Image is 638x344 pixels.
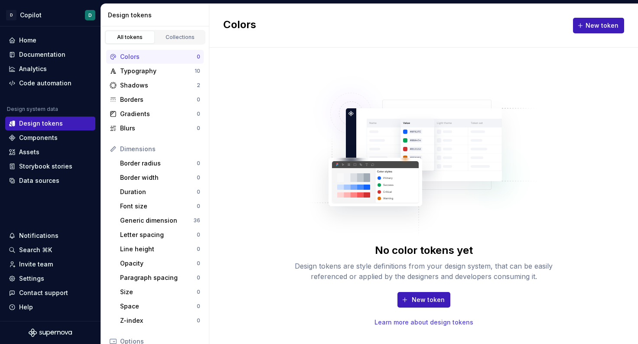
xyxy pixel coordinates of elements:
[5,300,95,314] button: Help
[120,288,197,296] div: Size
[195,68,200,75] div: 10
[397,292,450,308] button: New token
[197,203,200,210] div: 0
[120,273,197,282] div: Paragraph spacing
[5,48,95,62] a: Documentation
[19,148,39,156] div: Assets
[7,106,58,113] div: Design system data
[117,242,204,256] a: Line height0
[120,173,197,182] div: Border width
[193,217,200,224] div: 36
[120,67,195,75] div: Typography
[197,289,200,295] div: 0
[5,272,95,286] a: Settings
[5,145,95,159] a: Assets
[19,36,36,45] div: Home
[117,256,204,270] a: Opacity0
[2,6,99,24] button: DCopilotD
[19,246,52,254] div: Search ⌘K
[197,174,200,181] div: 0
[120,52,197,61] div: Colors
[197,188,200,195] div: 0
[106,93,204,107] a: Borders0
[19,79,72,88] div: Code automation
[120,110,197,118] div: Gradients
[117,228,204,242] a: Letter spacing0
[29,328,72,337] svg: Supernova Logo
[117,299,204,313] a: Space0
[197,96,200,103] div: 0
[120,202,197,211] div: Font size
[120,81,197,90] div: Shadows
[197,303,200,310] div: 0
[197,160,200,167] div: 0
[5,76,95,90] a: Code automation
[197,82,200,89] div: 2
[120,145,200,153] div: Dimensions
[117,199,204,213] a: Font size0
[20,11,42,19] div: Copilot
[5,229,95,243] button: Notifications
[120,245,197,253] div: Line height
[5,286,95,300] button: Contact support
[5,131,95,145] a: Components
[106,121,204,135] a: Blurs0
[5,159,95,173] a: Storybook stories
[19,50,65,59] div: Documentation
[106,107,204,121] a: Gradients0
[19,231,59,240] div: Notifications
[19,133,58,142] div: Components
[19,274,44,283] div: Settings
[19,176,59,185] div: Data sources
[106,50,204,64] a: Colors0
[19,162,72,171] div: Storybook stories
[120,188,197,196] div: Duration
[197,274,200,281] div: 0
[19,303,33,312] div: Help
[285,261,563,282] div: Design tokens are style definitions from your design system, that can be easily referenced or app...
[223,18,256,33] h2: Colors
[106,64,204,78] a: Typography10
[375,243,473,257] div: No color tokens yet
[5,243,95,257] button: Search ⌘K
[197,317,200,324] div: 0
[19,119,63,128] div: Design tokens
[586,21,618,30] span: New token
[117,314,204,328] a: Z-index0
[117,171,204,185] a: Border width0
[197,246,200,253] div: 0
[5,33,95,47] a: Home
[5,174,95,188] a: Data sources
[108,11,205,19] div: Design tokens
[5,117,95,130] a: Design tokens
[120,259,197,268] div: Opacity
[108,34,152,41] div: All tokens
[197,53,200,60] div: 0
[120,124,197,133] div: Blurs
[197,125,200,132] div: 0
[120,302,197,311] div: Space
[573,18,624,33] button: New token
[117,156,204,170] a: Border radius0
[120,230,197,239] div: Letter spacing
[117,185,204,199] a: Duration0
[374,318,473,327] a: Learn more about design tokens
[117,214,204,227] a: Generic dimension36
[106,78,204,92] a: Shadows2
[120,216,193,225] div: Generic dimension
[197,231,200,238] div: 0
[88,12,92,19] div: D
[5,62,95,76] a: Analytics
[159,34,202,41] div: Collections
[5,257,95,271] a: Invite team
[117,271,204,285] a: Paragraph spacing0
[19,65,47,73] div: Analytics
[19,260,53,269] div: Invite team
[412,295,445,304] span: New token
[120,316,197,325] div: Z-index
[120,95,197,104] div: Borders
[19,289,68,297] div: Contact support
[197,260,200,267] div: 0
[6,10,16,20] div: D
